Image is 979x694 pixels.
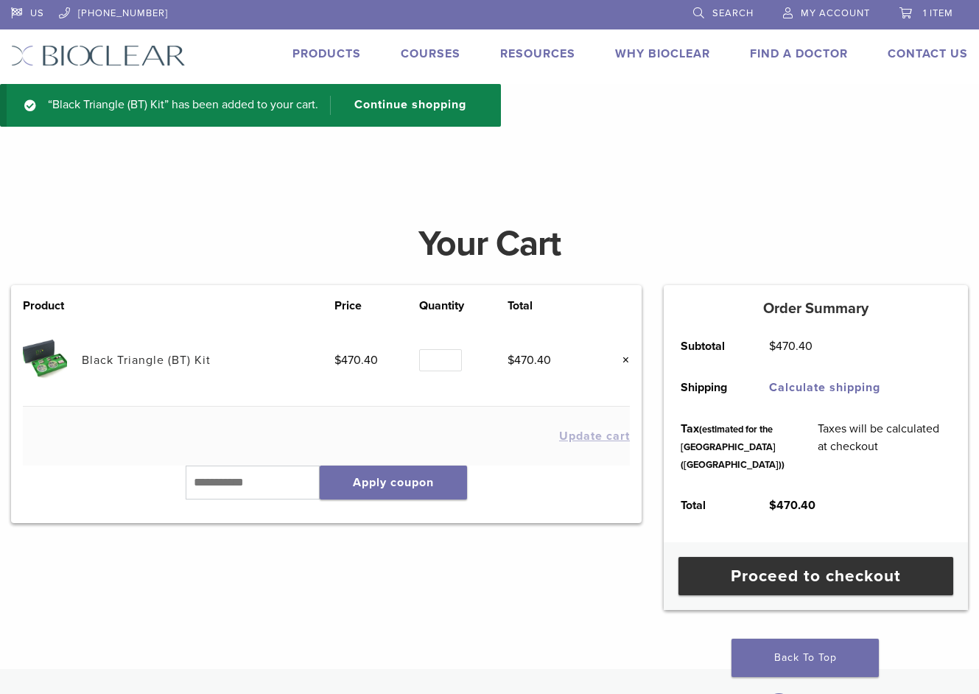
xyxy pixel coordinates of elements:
[292,46,361,61] a: Products
[23,297,82,315] th: Product
[750,46,848,61] a: Find A Doctor
[330,96,477,115] a: Continue shopping
[419,297,507,315] th: Quantity
[769,380,880,395] a: Calculate shipping
[334,297,420,315] th: Price
[712,7,754,19] span: Search
[11,45,186,66] img: Bioclear
[888,46,968,61] a: Contact Us
[664,367,752,408] th: Shipping
[334,353,378,368] bdi: 470.40
[664,408,801,485] th: Tax
[664,485,752,526] th: Total
[769,498,815,513] bdi: 470.40
[678,557,953,595] a: Proceed to checkout
[731,639,879,677] a: Back To Top
[664,326,752,367] th: Subtotal
[923,7,953,19] span: 1 item
[769,339,813,354] bdi: 470.40
[801,408,968,485] td: Taxes will be calculated at checkout
[801,7,870,19] span: My Account
[769,339,776,354] span: $
[334,353,341,368] span: $
[769,498,776,513] span: $
[664,300,968,318] h5: Order Summary
[681,424,785,471] small: (estimated for the [GEOGRAPHIC_DATA] ([GEOGRAPHIC_DATA]))
[401,46,460,61] a: Courses
[82,353,211,368] a: Black Triangle (BT) Kit
[559,430,630,442] button: Update cart
[500,46,575,61] a: Resources
[508,353,551,368] bdi: 470.40
[508,353,514,368] span: $
[611,351,630,370] a: Remove this item
[320,466,467,500] button: Apply coupon
[615,46,710,61] a: Why Bioclear
[23,338,66,382] img: Black Triangle (BT) Kit
[508,297,593,315] th: Total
